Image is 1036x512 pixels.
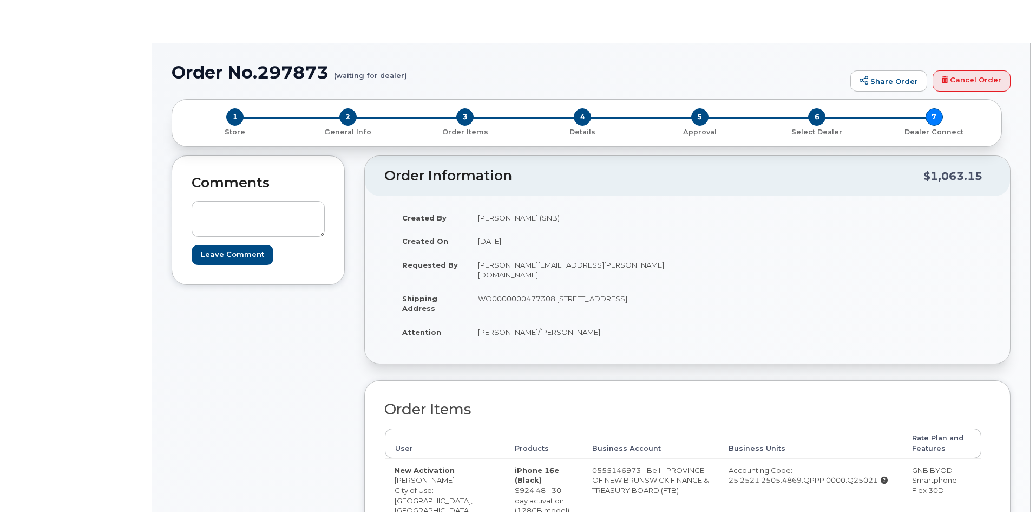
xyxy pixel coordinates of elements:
[395,466,455,475] strong: New Activation
[729,465,893,485] div: Accounting Code: 25.2521.2505.4869.QPPP.0000.Q25021
[574,108,591,126] span: 4
[339,108,357,126] span: 2
[923,166,982,186] div: $1,063.15
[402,261,458,269] strong: Requested By
[294,127,403,137] p: General Info
[384,401,982,418] h2: Order Items
[468,320,679,344] td: [PERSON_NAME]/[PERSON_NAME]
[719,429,902,458] th: Business Units
[641,126,758,137] a: 5 Approval
[645,127,754,137] p: Approval
[181,126,290,137] a: 1 Store
[850,70,927,92] a: Share Order
[933,70,1011,92] a: Cancel Order
[172,63,845,82] h1: Order No.297873
[582,429,719,458] th: Business Account
[411,127,520,137] p: Order Items
[515,466,559,485] strong: iPhone 16e (Black)
[468,287,679,320] td: WO0000000477308 [STREET_ADDRESS]
[468,206,679,230] td: [PERSON_NAME] (SNB)
[524,126,641,137] a: 4 Details
[402,294,437,313] strong: Shipping Address
[334,63,407,80] small: (waiting for dealer)
[226,108,244,126] span: 1
[402,213,447,222] strong: Created By
[402,237,448,245] strong: Created On
[902,429,981,458] th: Rate Plan and Features
[758,126,876,137] a: 6 Select Dealer
[192,176,325,191] h2: Comments
[384,168,923,184] h2: Order Information
[691,108,709,126] span: 5
[456,108,474,126] span: 3
[402,328,441,336] strong: Attention
[528,127,637,137] p: Details
[192,245,273,265] input: Leave Comment
[808,108,825,126] span: 6
[468,229,679,253] td: [DATE]
[290,126,407,137] a: 2 General Info
[406,126,524,137] a: 3 Order Items
[505,429,582,458] th: Products
[385,429,505,458] th: User
[468,253,679,287] td: [PERSON_NAME][EMAIL_ADDRESS][PERSON_NAME][DOMAIN_NAME]
[763,127,871,137] p: Select Dealer
[185,127,285,137] p: Store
